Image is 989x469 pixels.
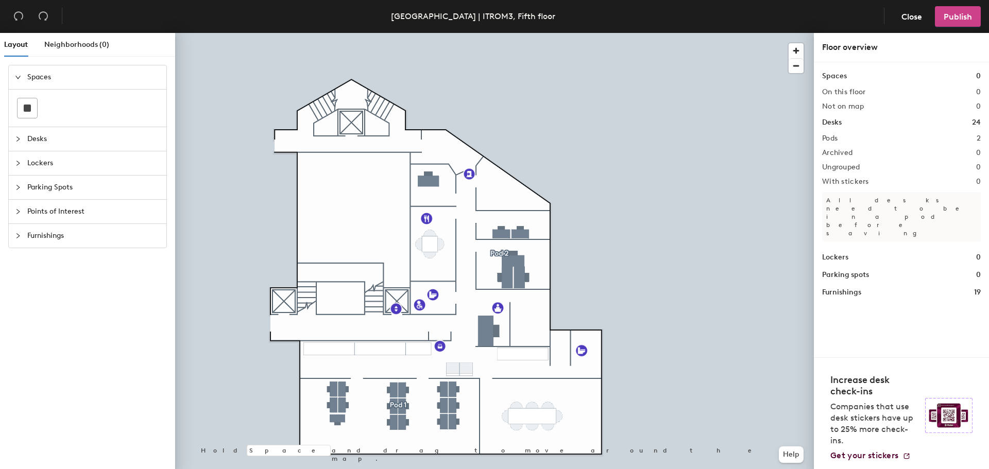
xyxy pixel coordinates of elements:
span: collapsed [15,209,21,215]
span: Get your stickers [830,450,898,460]
h1: Desks [822,117,842,128]
span: expanded [15,74,21,80]
span: Publish [944,12,972,22]
button: Close [893,6,931,27]
button: Undo (⌘ + Z) [8,6,29,27]
h1: 0 [976,252,981,263]
h2: 0 [976,102,981,111]
h2: On this floor [822,88,866,96]
img: Sticker logo [925,398,973,433]
span: Close [901,12,922,22]
span: Lockers [27,151,160,175]
span: Parking Spots [27,176,160,199]
a: Get your stickers [830,450,911,461]
h2: 0 [976,149,981,157]
h2: Archived [822,149,852,157]
button: Redo (⌘ + ⇧ + Z) [33,6,54,27]
button: Help [779,446,804,463]
h1: Spaces [822,71,847,82]
p: All desks need to be in a pod before saving [822,192,981,241]
span: Neighborhoods (0) [44,40,109,49]
span: Spaces [27,65,160,89]
h2: 0 [976,88,981,96]
span: collapsed [15,184,21,190]
span: collapsed [15,136,21,142]
span: Layout [4,40,28,49]
h2: With stickers [822,178,869,186]
p: Companies that use desk stickers have up to 25% more check-ins. [830,401,919,446]
h1: 0 [976,269,981,281]
span: collapsed [15,160,21,166]
h2: 0 [976,163,981,171]
div: Floor overview [822,41,981,54]
h4: Increase desk check-ins [830,374,919,397]
h1: 0 [976,71,981,82]
h1: 24 [972,117,981,128]
button: Publish [935,6,981,27]
span: Desks [27,127,160,151]
h2: Not on map [822,102,864,111]
h2: 2 [977,134,981,143]
h1: Furnishings [822,287,861,298]
h2: 0 [976,178,981,186]
div: [GEOGRAPHIC_DATA] | ITROM3, Fifth floor [391,10,555,23]
h1: Parking spots [822,269,869,281]
h2: Ungrouped [822,163,860,171]
span: Furnishings [27,224,160,248]
span: collapsed [15,233,21,239]
span: undo [13,11,24,21]
h2: Pods [822,134,838,143]
h1: Lockers [822,252,848,263]
h1: 19 [974,287,981,298]
span: Points of Interest [27,200,160,223]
